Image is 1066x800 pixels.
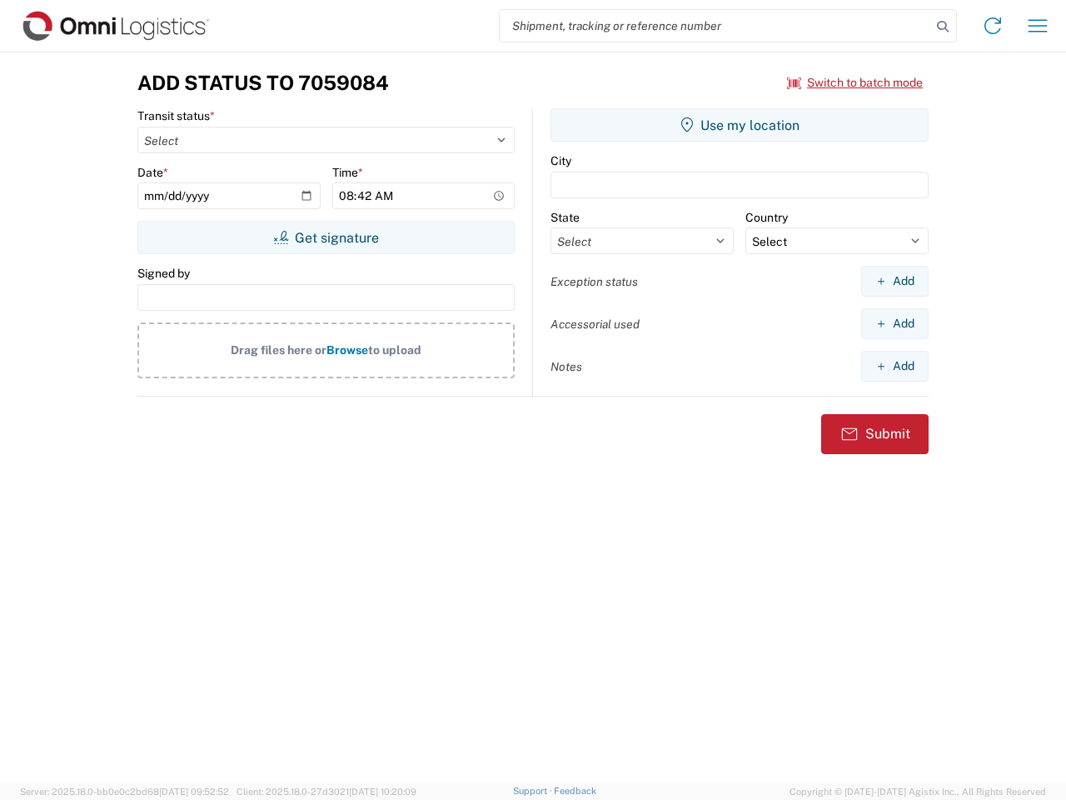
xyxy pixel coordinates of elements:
[550,108,929,142] button: Use my location
[745,210,788,225] label: Country
[500,10,931,42] input: Shipment, tracking or reference number
[237,787,416,797] span: Client: 2025.18.0-27d3021
[790,784,1046,799] span: Copyright © [DATE]-[DATE] Agistix Inc., All Rights Reserved
[137,165,168,180] label: Date
[550,210,580,225] label: State
[159,787,229,797] span: [DATE] 09:52:52
[821,414,929,454] button: Submit
[787,69,923,97] button: Switch to batch mode
[349,787,416,797] span: [DATE] 10:20:09
[550,317,640,332] label: Accessorial used
[137,71,389,95] h3: Add Status to 7059084
[550,153,571,168] label: City
[550,274,638,289] label: Exception status
[861,266,929,297] button: Add
[332,165,363,180] label: Time
[550,359,582,374] label: Notes
[368,343,421,357] span: to upload
[326,343,368,357] span: Browse
[513,786,555,796] a: Support
[554,786,596,796] a: Feedback
[861,351,929,382] button: Add
[20,787,229,797] span: Server: 2025.18.0-bb0e0c2bd68
[137,266,190,281] label: Signed by
[137,108,215,123] label: Transit status
[861,308,929,339] button: Add
[137,221,515,254] button: Get signature
[231,343,326,357] span: Drag files here or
